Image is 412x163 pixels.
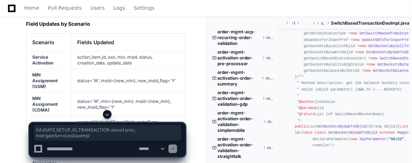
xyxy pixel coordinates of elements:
span: new [353,38,359,42]
span: Settings [134,6,154,10]
span: SA.IGATE.SETUP_IG_TRANSACTION stored proc, IntergateServicesDaoImpl [36,127,179,139]
span: new [350,31,357,35]
span: new [357,50,364,54]
strong: MIN Assignment (GSM) [32,72,58,89]
span: new [359,44,366,48]
span: master [266,35,273,41]
td: status='W', msid={new_min}, new_msid_flag='Y' [71,69,185,93]
span: master [266,55,273,61]
strong: Service Activation [32,54,53,66]
strong: MIN Assignment (CDMA) [32,96,58,113]
span: @author [299,100,315,104]
th: Scenario [26,34,71,51]
span: new [371,56,377,60]
td: status='W', min={new_min}, msid={new_min}, new_msid_flag='Y' [71,93,185,116]
span: Users [91,6,105,10]
span: master [266,96,273,101]
span: master [266,75,273,81]
span: order-mgmt-activation-order-validation-gdp [218,90,261,107]
span: order-mgmt-activation-order-pre-processor [218,49,261,67]
span: new [369,62,375,67]
span: switchbasedtransaction [321,20,325,26]
span: @param [299,106,313,110]
span: UpdateSBTxforInqorPref [362,38,411,42]
span: SwitchBasedTransactionDaoImpl.java [331,20,410,26]
th: Fields Updated [71,34,185,51]
span: Logs [113,6,125,10]
span: order-mgmt-acp-recurring-order-validation [218,29,261,46]
td: action_item_id, esn, min, msid, status, creation_date, update_date [71,51,185,69]
span: tracfone-domain [294,20,295,26]
span: Home [24,6,39,10]
span: order-mgmt-activation-order-summary [218,70,260,87]
h2: Field Updates by Scenario [26,20,186,28]
span: Pull Requests [48,6,82,10]
span: new [364,68,370,73]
